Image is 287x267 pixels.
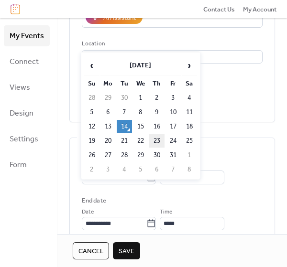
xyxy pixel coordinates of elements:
a: My Account [243,4,276,14]
td: 30 [117,91,132,105]
td: 3 [100,163,116,176]
span: › [182,56,197,75]
td: 6 [100,106,116,119]
td: 3 [166,91,181,105]
td: 27 [100,149,116,162]
td: 5 [133,163,148,176]
td: 11 [182,106,197,119]
th: [DATE] [100,55,181,76]
td: 2 [149,91,165,105]
td: 8 [133,106,148,119]
button: AI Assistant [86,11,143,23]
td: 22 [133,134,148,148]
div: Location [82,39,261,49]
img: logo [11,4,20,14]
th: Tu [117,77,132,90]
span: Settings [10,132,38,147]
span: Design [10,106,33,121]
td: 19 [84,134,99,148]
span: My Account [243,5,276,14]
td: 16 [149,120,165,133]
a: Contact Us [203,4,235,14]
th: Sa [182,77,197,90]
span: ‹ [85,56,99,75]
span: Save [119,246,134,256]
td: 14 [117,120,132,133]
td: 1 [133,91,148,105]
td: 4 [117,163,132,176]
th: We [133,77,148,90]
td: 29 [133,149,148,162]
td: 20 [100,134,116,148]
button: Cancel [73,242,109,259]
td: 8 [182,163,197,176]
th: Th [149,77,165,90]
td: 21 [117,134,132,148]
a: Views [4,77,50,98]
td: 12 [84,120,99,133]
td: 15 [133,120,148,133]
th: Fr [166,77,181,90]
td: 25 [182,134,197,148]
a: Settings [4,128,50,150]
td: 7 [117,106,132,119]
td: 4 [182,91,197,105]
td: 1 [182,149,197,162]
td: 13 [100,120,116,133]
a: My Events [4,25,50,46]
span: Contact Us [203,5,235,14]
td: 31 [166,149,181,162]
td: 6 [149,163,165,176]
th: Mo [100,77,116,90]
td: 17 [166,120,181,133]
div: End date [82,196,106,205]
td: 2 [84,163,99,176]
div: AI Assistant [103,13,136,22]
span: My Events [10,29,44,44]
td: 18 [182,120,197,133]
span: Views [10,80,30,96]
span: Form [10,158,27,173]
td: 29 [100,91,116,105]
span: Date [82,207,94,217]
a: Form [4,154,50,175]
td: 10 [166,106,181,119]
td: 7 [166,163,181,176]
span: Cancel [78,246,103,256]
td: 28 [117,149,132,162]
td: 5 [84,106,99,119]
button: Save [113,242,140,259]
td: 30 [149,149,165,162]
span: Connect [10,54,39,70]
td: 26 [84,149,99,162]
td: 23 [149,134,165,148]
th: Su [84,77,99,90]
td: 9 [149,106,165,119]
a: Design [4,103,50,124]
span: Time [160,207,172,217]
td: 28 [84,91,99,105]
a: Connect [4,51,50,72]
td: 24 [166,134,181,148]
